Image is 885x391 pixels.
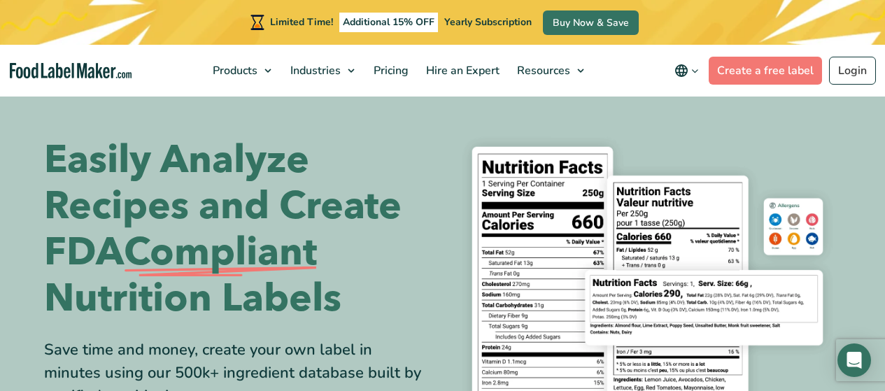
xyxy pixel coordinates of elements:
a: Hire an Expert [418,45,505,97]
a: Products [204,45,278,97]
h1: Easily Analyze Recipes and Create FDA Nutrition Labels [44,137,432,322]
a: Login [829,57,876,85]
span: Industries [286,63,342,78]
a: Pricing [365,45,414,97]
span: Compliant [124,229,317,276]
span: Limited Time! [270,15,333,29]
span: Resources [513,63,572,78]
span: Yearly Subscription [444,15,532,29]
span: Hire an Expert [422,63,501,78]
div: Open Intercom Messenger [837,343,871,377]
a: Industries [282,45,362,97]
a: Resources [509,45,591,97]
a: Create a free label [709,57,822,85]
span: Products [208,63,259,78]
span: Pricing [369,63,410,78]
a: Buy Now & Save [543,10,639,35]
span: Additional 15% OFF [339,13,438,32]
